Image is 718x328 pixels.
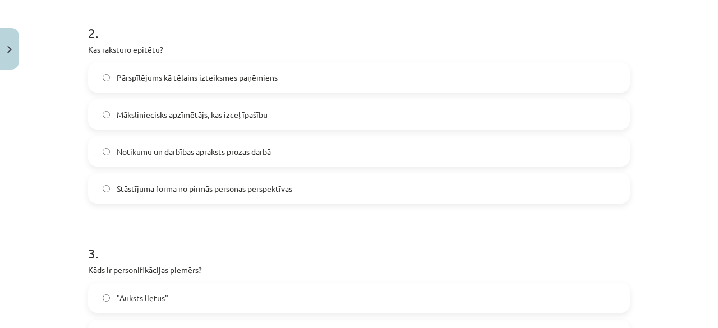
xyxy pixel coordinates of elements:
input: Notikumu un darbības apraksts prozas darbā [103,148,110,155]
input: Stāstījuma forma no pirmās personas perspektīvas [103,185,110,192]
input: Pārspīlējums kā tēlains izteiksmes paņēmiens [103,74,110,81]
h1: 3 . [88,226,630,261]
span: Pārspīlējums kā tēlains izteiksmes paņēmiens [117,72,278,84]
input: Māksliniecisks apzīmētājs, kas izceļ īpašību [103,111,110,118]
p: Kas raksturo epitētu? [88,44,630,56]
span: Stāstījuma forma no pirmās personas perspektīvas [117,183,292,195]
img: icon-close-lesson-0947bae3869378f0d4975bcd49f059093ad1ed9edebbc8119c70593378902aed.svg [7,46,12,53]
span: Māksliniecisks apzīmētājs, kas izceļ īpašību [117,109,268,121]
p: Kāds ir personifikācijas piemērs? [88,264,630,276]
span: Notikumu un darbības apraksts prozas darbā [117,146,271,158]
span: "Auksts lietus" [117,292,168,304]
h1: 2 . [88,6,630,40]
input: "Auksts lietus" [103,294,110,302]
